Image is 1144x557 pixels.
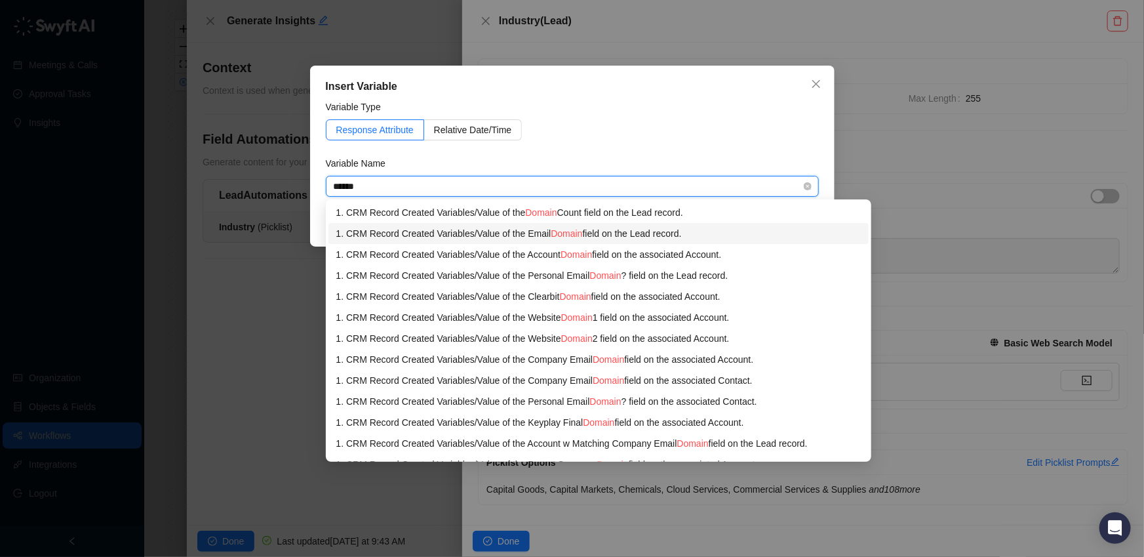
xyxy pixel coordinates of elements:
span: Domain [590,270,621,281]
div: 1. CRM Record Created Variables / Value of the Count field on the Lead record. [336,205,861,220]
span: Domain [677,438,709,449]
span: Response Attribute [336,125,414,135]
div: 1. CRM Record Created Variables / Value of the Parent Company field on the associated Account. [336,457,861,472]
div: 1. CRM Record Created Variables / Value of the Personal Email ? field on the associated Contact. [336,394,861,409]
label: Variable Type [326,100,390,114]
div: 1. CRM Record Created Variables / Value of the Company Email field on the associated Account. [336,352,861,367]
div: 1. CRM Record Created Variables / Value of the Clearbit field on the associated Account. [336,289,861,304]
button: Close [806,73,827,94]
div: 1. CRM Record Created Variables / Value of the Keyplay Final field on the associated Account. [336,415,861,430]
div: Insert Variable [326,79,819,94]
span: Domain [551,228,582,239]
span: Domain [560,291,591,302]
div: 1. CRM Record Created Variables / Value of the Personal Email ? field on the Lead record. [336,268,861,283]
div: Open Intercom Messenger [1099,512,1131,544]
span: Domain [525,207,557,218]
span: Domain [561,312,593,323]
span: Domain [597,459,628,470]
div: 1. CRM Record Created Variables / Value of the Website 1 field on the associated Account. [336,310,861,325]
span: Domain [590,396,621,407]
div: 1. CRM Record Created Variables / Value of the Account field on the associated Account. [336,247,861,262]
span: close [811,79,821,89]
span: Domain [561,333,593,344]
div: 1. CRM Record Created Variables / Value of the Company Email field on the associated Contact. [336,373,861,388]
span: Domain [593,375,624,386]
span: Domain [561,249,592,260]
div: 1. CRM Record Created Variables / Value of the Email field on the Lead record. [336,226,861,241]
span: Domain [583,417,614,428]
label: Variable Name [326,156,395,171]
span: Relative Date/Time [434,125,512,135]
div: 1. CRM Record Created Variables / Value of the Website 2 field on the associated Account. [336,331,861,346]
span: close-circle [804,182,812,190]
span: Domain [593,354,624,365]
div: 1. CRM Record Created Variables / Value of the Account w Matching Company Email field on the Lead... [336,436,861,451]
